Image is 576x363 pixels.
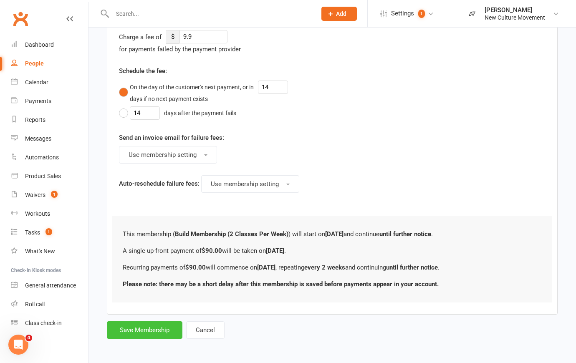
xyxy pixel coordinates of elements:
a: Tasks 1 [11,223,88,242]
b: until further notice [386,264,438,271]
div: Messages [25,135,51,142]
div: Payments [25,98,51,104]
div: Waivers [25,192,45,198]
b: until further notice [379,230,431,238]
div: Reports [25,116,45,123]
p: This membership ( ) will start on and continue . [123,229,542,239]
button: Add [321,7,357,21]
button: Use membership setting [201,175,299,193]
div: What's New [25,248,55,255]
div: Charge a fee of [119,32,162,42]
a: Dashboard [11,35,88,54]
div: Calendar [25,79,48,86]
a: Payments [11,92,88,111]
div: Roll call [25,301,45,308]
div: People [25,60,44,67]
button: Save Membership [107,321,182,339]
label: Send an invoice email for failure fees: [119,133,224,143]
span: Use membership setting [211,180,279,188]
a: Waivers 1 [11,186,88,204]
b: [DATE] [257,264,275,271]
div: Workouts [25,210,50,217]
div: Product Sales [25,173,61,179]
span: 1 [45,228,52,235]
a: Calendar [11,73,88,92]
a: Class kiosk mode [11,314,88,333]
span: $ [166,30,179,44]
label: Auto-reschedule failure fees: [119,179,200,189]
a: Workouts [11,204,88,223]
input: Search... [110,8,311,20]
div: General attendance [25,282,76,289]
button: days after the payment fails [119,105,240,121]
div: [PERSON_NAME] [485,6,545,14]
a: Clubworx [10,8,31,29]
button: Cancel [186,321,225,339]
a: What's New [11,242,88,261]
a: Reports [11,111,88,129]
img: thumb_image1748164043.png [464,5,480,22]
div: Dashboard [25,41,54,48]
span: Settings [391,4,414,23]
a: People [11,54,88,73]
b: every 2 weeks [304,264,345,271]
div: days after the payment fails [164,108,236,118]
span: 1 [51,191,58,198]
span: 1 [418,10,425,18]
div: Class check-in [25,320,62,326]
label: Schedule the fee: [119,66,167,76]
a: Automations [11,148,88,167]
b: [DATE] [266,247,284,255]
span: 4 [25,335,32,341]
div: On the day of the customer's next payment, or in [130,83,254,92]
span: Add [336,10,346,17]
a: Product Sales [11,167,88,186]
b: Please note: there may be a short delay after this membership is saved before payments appear in ... [123,280,439,288]
a: General attendance kiosk mode [11,276,88,295]
button: Use membership setting [119,146,217,164]
div: for payments failed by the payment provider [119,44,241,54]
div: Tasks [25,229,40,236]
span: Use membership setting [129,151,197,159]
div: New Culture Movement [485,14,545,21]
b: Build Membership (2 Classes Per Week) [175,230,288,238]
iframe: Intercom live chat [8,335,28,355]
div: Automations [25,154,59,161]
a: Messages [11,129,88,148]
a: Roll call [11,295,88,314]
div: days if no next payment exists [130,94,208,103]
b: $90.00 [202,247,222,255]
button: On the day of the customer's next payment, or indays if no next payment exists [119,79,319,105]
b: [DATE] [325,230,344,238]
p: Recurring payments of will commence on , repeating and continuing . [123,262,542,272]
p: A single up-front payment of will be taken on . [123,246,542,256]
b: $90.00 [185,264,206,271]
